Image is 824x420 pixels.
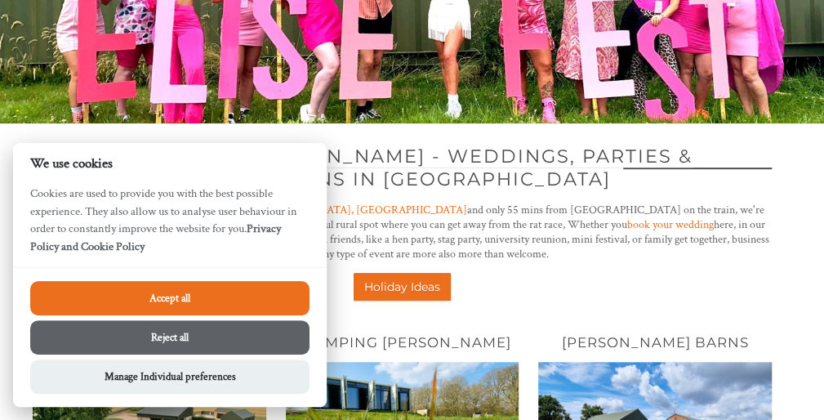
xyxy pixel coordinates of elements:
button: Reject all [30,320,310,355]
button: Accept all [30,281,310,315]
p: Cookies are used to provide you with the best possible experience. They also allow us to analyse ... [13,185,327,267]
a: Privacy Policy and Cookie Policy [30,221,281,254]
a: Holiday Ideas [354,273,451,301]
h2: We use cookies [13,156,327,172]
a: [GEOGRAPHIC_DATA], [GEOGRAPHIC_DATA] [240,203,467,217]
h2: Glamping [PERSON_NAME] [286,334,519,351]
h2: [PERSON_NAME] Barns [538,334,772,351]
a: book your wedding [627,217,714,232]
p: Glamping [PERSON_NAME] is located near and only 55 mins from [GEOGRAPHIC_DATA] on the train, we'r... [33,203,772,261]
span: Glamping [PERSON_NAME] - Weddings, Parties & Celebrations in [GEOGRAPHIC_DATA] [112,145,693,190]
button: Manage Individual preferences [30,360,310,394]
